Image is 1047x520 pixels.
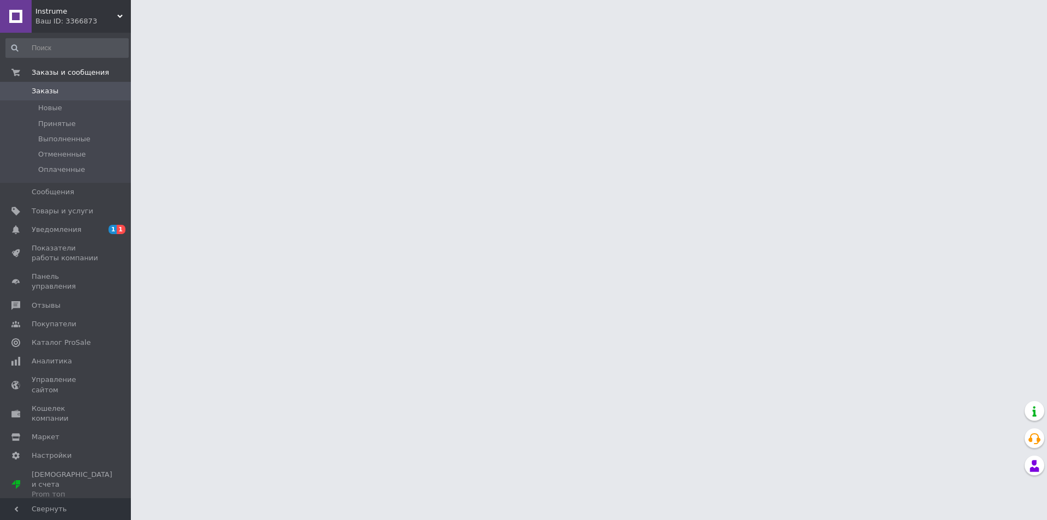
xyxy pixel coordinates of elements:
span: Принятые [38,119,76,129]
span: Instrume [35,7,117,16]
span: Панель управления [32,272,101,291]
span: Покупатели [32,319,76,329]
div: Ваш ID: 3366873 [35,16,131,26]
span: Настройки [32,451,71,461]
span: Управление сайтом [32,375,101,395]
span: Маркет [32,432,59,442]
span: Оплаченные [38,165,85,175]
span: Сообщения [32,187,74,197]
span: Уведомления [32,225,81,235]
span: 1 [117,225,125,234]
span: Выполненные [38,134,91,144]
span: Каталог ProSale [32,338,91,348]
span: Отзывы [32,301,61,310]
span: 1 [109,225,117,234]
span: Товары и услуги [32,206,93,216]
span: Аналитика [32,356,72,366]
span: Показатели работы компании [32,243,101,263]
span: Кошелек компании [32,404,101,423]
input: Поиск [5,38,129,58]
span: Заказы и сообщения [32,68,109,77]
span: [DEMOGRAPHIC_DATA] и счета [32,470,112,500]
span: Заказы [32,86,58,96]
div: Prom топ [32,489,112,499]
span: Отмененные [38,150,86,159]
span: Новые [38,103,62,113]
